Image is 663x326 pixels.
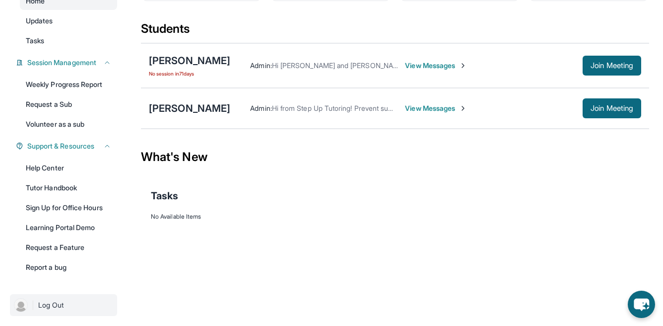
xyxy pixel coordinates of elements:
a: Tutor Handbook [20,179,117,197]
span: Updates [26,16,53,26]
button: Session Management [23,58,111,68]
span: No session in 71 days [149,70,230,78]
span: | [32,299,34,311]
div: [PERSON_NAME] [149,101,230,115]
span: View Messages [405,103,467,113]
div: Students [141,21,649,43]
button: Join Meeting [583,98,641,118]
a: Volunteer as a sub [20,115,117,133]
img: user-img [14,298,28,312]
span: Join Meeting [591,63,633,69]
div: What's New [141,135,649,179]
a: |Log Out [10,294,117,316]
div: No Available Items [151,213,639,221]
span: Tasks [151,189,178,203]
a: Report a bug [20,258,117,276]
span: Session Management [27,58,96,68]
div: [PERSON_NAME] [149,54,230,68]
img: Chevron-Right [459,104,467,112]
a: Updates [20,12,117,30]
span: Admin : [250,104,271,112]
button: chat-button [628,291,655,318]
button: Join Meeting [583,56,641,76]
span: Tasks [26,36,44,46]
a: Weekly Progress Report [20,76,117,93]
span: Support & Resources [27,141,94,151]
span: Log Out [38,300,64,310]
span: Admin : [250,61,271,70]
span: View Messages [405,61,467,71]
a: Sign Up for Office Hours [20,199,117,217]
a: Request a Feature [20,239,117,256]
a: Tasks [20,32,117,50]
a: Request a Sub [20,95,117,113]
a: Help Center [20,159,117,177]
button: Support & Resources [23,141,111,151]
a: Learning Portal Demo [20,219,117,237]
span: Join Meeting [591,105,633,111]
img: Chevron-Right [459,62,467,70]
